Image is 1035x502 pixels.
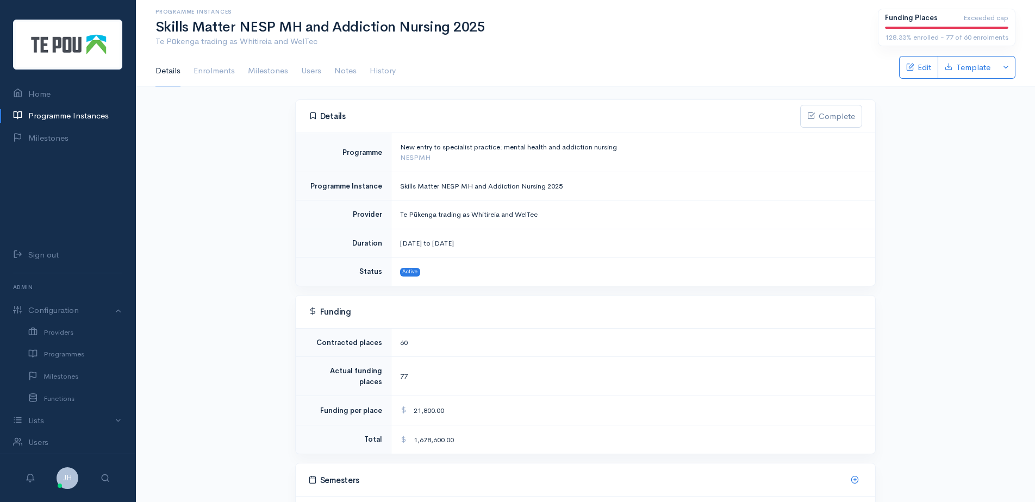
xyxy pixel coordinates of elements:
a: Details [155,56,180,86]
img: Te Pou [13,20,122,70]
td: 60 [391,328,875,357]
h4: Semesters [309,475,851,485]
div: Basic example [899,56,1015,79]
a: Edit [899,56,938,79]
a: History [370,56,396,86]
a: JH [57,472,78,482]
td: Provider [296,200,391,229]
b: Funding Places [885,13,938,22]
a: Enrolments [194,56,235,86]
td: Status [296,258,391,286]
td: Funding per place [296,396,391,425]
span: Exceeded cap [963,12,1008,23]
td: 77 [391,357,875,396]
td: New entry to specialist practice: mental health and addiction nursing [391,133,875,172]
h6: Programme Instances [155,9,865,15]
td: Contracted places [296,328,391,357]
td: 21,800.00 [391,396,875,425]
td: Programme Instance [296,172,391,200]
td: Total [296,425,391,454]
td: Te Pūkenga trading as Whitireia and WelTec [391,200,875,229]
span: Active [400,268,421,277]
span: JH [57,467,78,489]
h4: Funding [309,307,862,317]
h1: Skills Matter NESP MH and Addiction Nursing 2025 [155,20,865,35]
a: Milestones [248,56,288,86]
div: 128.33% enrolled - 77 of 60 enrolments [885,32,1008,43]
h6: Admin [13,280,122,294]
td: Duration [296,229,391,258]
div: NESPMH [400,152,863,163]
td: Skills Matter NESP MH and Addiction Nursing 2025 [391,172,875,200]
td: Actual funding places [296,357,391,396]
a: Template [938,56,997,79]
a: Users [301,56,321,86]
p: Te Pūkenga trading as Whitireia and WelTec [155,35,865,48]
td: 1,678,600.00 [391,425,875,454]
td: [DATE] to [DATE] [391,229,875,258]
button: Complete [800,105,862,128]
td: Programme [296,133,391,172]
a: Notes [334,56,357,86]
h4: Details [309,111,800,121]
